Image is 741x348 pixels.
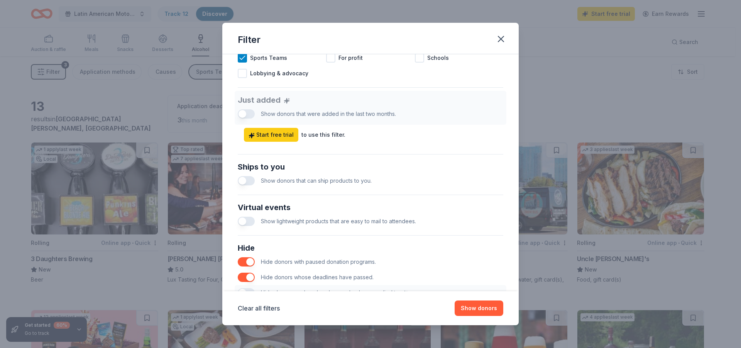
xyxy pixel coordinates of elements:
[261,177,372,184] span: Show donors that can ship products to you.
[261,218,416,224] span: Show lightweight products that are easy to mail to attendees.
[244,128,298,142] a: Start free trial
[301,130,345,139] div: to use this filter.
[261,258,376,265] span: Hide donors with paused donation programs.
[238,34,261,46] div: Filter
[250,69,308,78] span: Lobbying & advocacy
[238,242,503,254] div: Hide
[261,274,374,280] span: Hide donors whose deadlines have passed.
[249,130,294,139] span: Start free trial
[238,304,280,313] button: Clear all filters
[238,161,503,173] div: Ships to you
[427,53,449,63] span: Schools
[238,201,503,214] div: Virtual events
[455,300,503,316] button: Show donors
[250,53,287,63] span: Sports Teams
[338,53,363,63] span: For profit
